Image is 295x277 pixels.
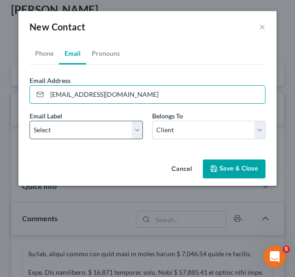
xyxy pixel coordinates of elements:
span: 5 [283,246,290,253]
label: Email Label [29,111,62,121]
button: Cancel [164,160,199,179]
a: Phone [29,42,59,65]
input: Email Address [47,86,265,103]
a: Pronouns [86,42,125,65]
span: New Contact [29,21,85,32]
button: Save & Close [203,159,265,179]
iframe: Intercom live chat [264,246,286,268]
button: × [259,21,265,32]
a: Email [59,42,86,65]
label: Email Address [29,76,71,85]
span: Belongs To [152,112,183,120]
